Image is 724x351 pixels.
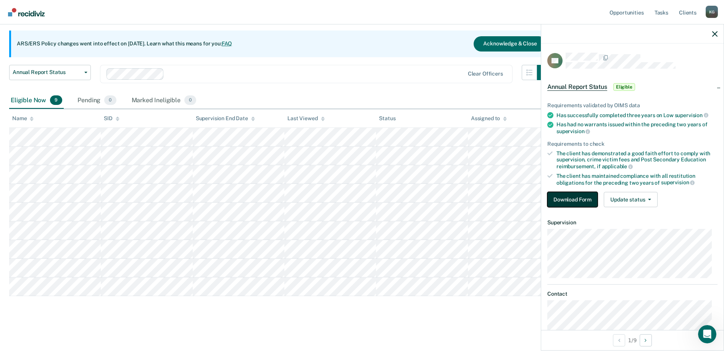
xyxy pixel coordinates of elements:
[698,325,716,343] iframe: Intercom live chat
[706,6,718,18] div: K G
[184,95,196,105] span: 0
[675,112,708,118] span: supervision
[104,95,116,105] span: 0
[556,128,590,134] span: supervision
[706,6,718,18] button: Profile dropdown button
[50,95,62,105] span: 9
[547,192,601,207] a: Navigate to form link
[468,71,503,77] div: Clear officers
[17,40,232,48] p: ARS/ERS Policy changes went into effect on [DATE]. Learn what this means for you:
[541,75,724,99] div: Annual Report StatusEligible
[547,291,718,297] dt: Contact
[613,334,625,346] button: Previous Opportunity
[640,334,652,346] button: Next Opportunity
[130,92,198,109] div: Marked Ineligible
[547,102,718,109] div: Requirements validated by OIMS data
[547,192,598,207] button: Download Form
[556,121,718,134] div: Has had no warrants issued within the preceding two years of
[547,83,607,91] span: Annual Report Status
[222,40,232,47] a: FAQ
[661,179,695,185] span: supervision
[547,141,718,147] div: Requirements to check
[613,83,635,91] span: Eligible
[287,115,324,122] div: Last Viewed
[9,92,64,109] div: Eligible Now
[12,115,34,122] div: Name
[541,330,724,350] div: 1 / 9
[8,8,45,16] img: Recidiviz
[547,219,718,226] dt: Supervision
[556,173,718,186] div: The client has maintained compliance with all restitution obligations for the preceding two years of
[379,115,395,122] div: Status
[471,115,507,122] div: Assigned to
[556,112,718,119] div: Has successfully completed three years on Low
[76,92,118,109] div: Pending
[474,36,546,52] button: Acknowledge & Close
[104,115,119,122] div: SID
[556,150,718,170] div: The client has demonstrated a good faith effort to comply with supervision, crime victim fees and...
[13,69,81,76] span: Annual Report Status
[602,163,633,169] span: applicable
[196,115,255,122] div: Supervision End Date
[604,192,658,207] button: Update status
